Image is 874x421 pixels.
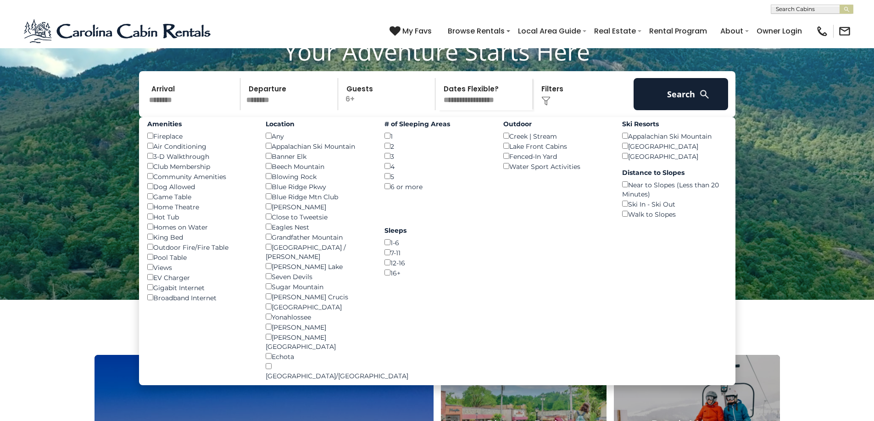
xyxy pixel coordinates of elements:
[266,202,371,212] div: [PERSON_NAME]
[390,25,434,37] a: My Favs
[147,282,252,292] div: Gigabit Internet
[384,181,490,191] div: 6 or more
[93,323,781,355] h3: Select Your Destination
[266,322,371,332] div: [PERSON_NAME]
[147,119,252,129] label: Amenities
[622,151,727,161] div: [GEOGRAPHIC_DATA]
[147,242,252,252] div: Outdoor Fire/Fire Table
[266,161,371,171] div: Beech Mountain
[384,161,490,171] div: 4
[266,181,371,191] div: Blue Ridge Pkwy
[816,25,829,38] img: phone-regular-black.png
[266,119,371,129] label: Location
[266,351,371,361] div: Echota
[622,199,727,209] div: Ski In - Ski Out
[384,171,490,181] div: 5
[699,89,710,100] img: search-regular-white.png
[622,168,727,177] label: Distance to Slopes
[147,292,252,303] div: Broadband Internet
[147,252,252,262] div: Pool Table
[266,361,371,381] div: [GEOGRAPHIC_DATA]/[GEOGRAPHIC_DATA]
[503,161,608,171] div: Water Sport Activities
[503,151,608,161] div: Fenced-In Yard
[266,292,371,302] div: [PERSON_NAME] Crucis
[147,151,252,161] div: 3-D Walkthrough
[752,23,807,39] a: Owner Login
[147,191,252,202] div: Game Table
[716,23,748,39] a: About
[622,131,727,141] div: Appalachian Ski Mountain
[384,226,490,235] label: Sleeps
[384,268,490,278] div: 16+
[147,161,252,171] div: Club Membership
[147,212,252,222] div: Hot Tub
[645,23,712,39] a: Rental Program
[266,332,371,351] div: [PERSON_NAME][GEOGRAPHIC_DATA]
[266,141,371,151] div: Appalachian Ski Mountain
[622,119,727,129] label: Ski Resorts
[147,181,252,191] div: Dog Allowed
[503,131,608,141] div: Creek | Stream
[503,119,608,129] label: Outdoor
[147,131,252,141] div: Fireplace
[266,212,371,222] div: Close to Tweetsie
[266,171,371,181] div: Blowing Rock
[147,272,252,282] div: EV Charger
[147,202,252,212] div: Home Theatre
[7,37,867,66] h1: Your Adventure Starts Here
[634,78,729,110] button: Search
[622,180,727,199] div: Near to Slopes (Less than 20 Minutes)
[384,119,490,129] label: # of Sleeping Areas
[266,151,371,161] div: Banner Elk
[147,232,252,242] div: King Bed
[622,209,727,219] div: Walk to Slopes
[443,23,509,39] a: Browse Rentals
[147,262,252,272] div: Views
[147,141,252,151] div: Air Conditioning
[266,232,371,242] div: Grandfather Mountain
[341,78,435,110] p: 6+
[503,141,608,151] div: Lake Front Cabins
[266,131,371,141] div: Any
[384,247,490,258] div: 7-11
[384,237,490,247] div: 1-6
[266,271,371,281] div: Seven Devils
[147,171,252,181] div: Community Amenities
[384,141,490,151] div: 2
[384,151,490,161] div: 3
[23,17,213,45] img: Blue-2.png
[266,302,371,312] div: [GEOGRAPHIC_DATA]
[513,23,585,39] a: Local Area Guide
[838,25,851,38] img: mail-regular-black.png
[266,261,371,271] div: [PERSON_NAME] Lake
[266,312,371,322] div: Yonahlossee
[266,281,371,292] div: Sugar Mountain
[266,222,371,232] div: Eagles Nest
[622,141,727,151] div: [GEOGRAPHIC_DATA]
[266,191,371,202] div: Blue Ridge Mtn Club
[541,96,551,106] img: filter--v1.png
[266,242,371,261] div: [GEOGRAPHIC_DATA] / [PERSON_NAME]
[384,131,490,141] div: 1
[384,258,490,268] div: 12-16
[147,222,252,232] div: Homes on Water
[590,23,640,39] a: Real Estate
[402,25,432,37] span: My Favs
